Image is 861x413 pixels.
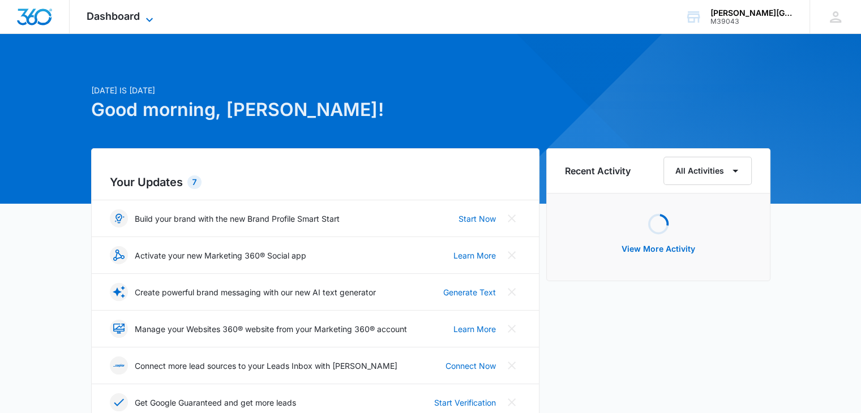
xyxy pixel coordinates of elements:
[710,18,793,25] div: account id
[503,246,521,264] button: Close
[503,320,521,338] button: Close
[710,8,793,18] div: account name
[503,283,521,301] button: Close
[87,10,140,22] span: Dashboard
[187,175,202,189] div: 7
[663,157,752,185] button: All Activities
[110,174,521,191] h2: Your Updates
[565,164,631,178] h6: Recent Activity
[610,235,706,263] button: View More Activity
[135,360,397,372] p: Connect more lead sources to your Leads Inbox with [PERSON_NAME]
[453,323,496,335] a: Learn More
[503,393,521,411] button: Close
[135,397,296,408] p: Get Google Guaranteed and get more leads
[446,360,496,372] a: Connect Now
[434,397,496,408] a: Start Verification
[503,209,521,227] button: Close
[91,96,539,123] h1: Good morning, [PERSON_NAME]!
[135,249,306,261] p: Activate your new Marketing 360® Social app
[91,84,539,96] p: [DATE] is [DATE]
[443,286,496,298] a: Generate Text
[459,213,496,225] a: Start Now
[135,286,376,298] p: Create powerful brand messaging with our new AI text generator
[503,356,521,375] button: Close
[453,249,496,261] a: Learn More
[135,213,340,225] p: Build your brand with the new Brand Profile Smart Start
[135,323,407,335] p: Manage your Websites 360® website from your Marketing 360® account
